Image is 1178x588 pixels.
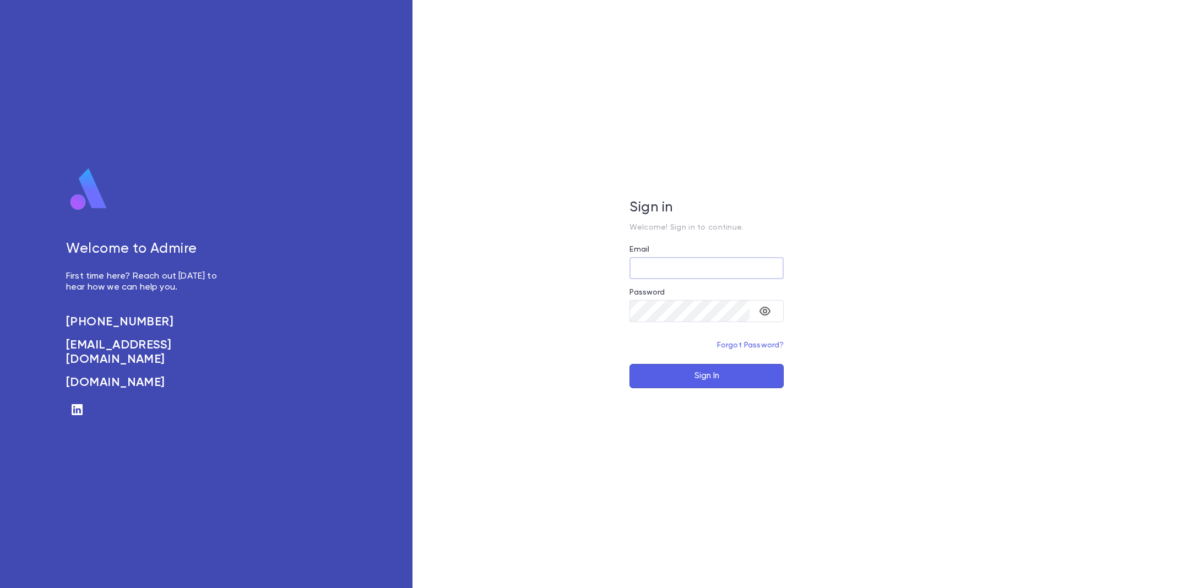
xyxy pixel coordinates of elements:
p: Welcome! Sign in to continue. [629,223,784,232]
button: toggle password visibility [754,300,776,322]
a: [EMAIL_ADDRESS][DOMAIN_NAME] [66,338,229,367]
label: Password [629,288,665,297]
a: [DOMAIN_NAME] [66,375,229,390]
p: First time here? Reach out [DATE] to hear how we can help you. [66,271,229,293]
h5: Sign in [629,200,784,216]
img: logo [66,167,111,211]
h5: Welcome to Admire [66,241,229,258]
button: Sign In [629,364,784,388]
a: [PHONE_NUMBER] [66,315,229,329]
a: Forgot Password? [717,341,784,349]
label: Email [629,245,649,254]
